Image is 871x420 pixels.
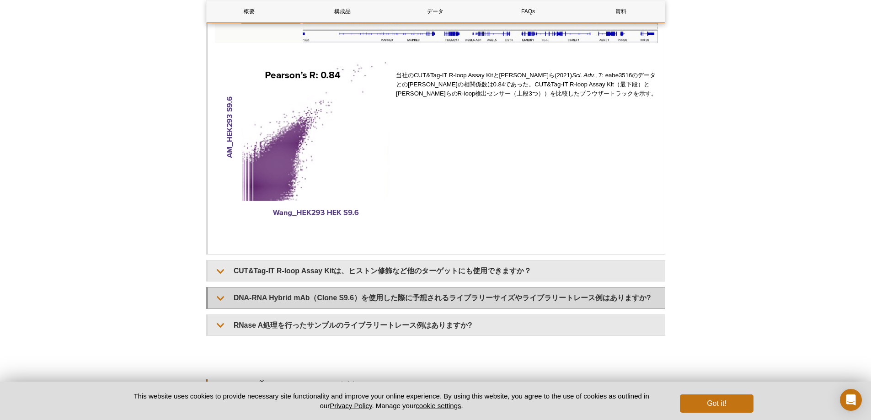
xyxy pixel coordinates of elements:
[416,402,461,409] button: cookie settings
[206,379,665,392] h2: CUT&Tag-IT R-loop Assay Kitの資料
[392,0,478,22] a: データ
[485,0,571,22] a: FAQs
[118,391,665,410] p: This website uses cookies to provide necessary site functionality and improve your online experie...
[396,71,657,98] p: 当社のCUT&Tag-IT R-loop Assay Kitと[PERSON_NAME]ら(2021) , 7: eabe3516のデータとの[PERSON_NAME]の相関係数は0.84であっ...
[680,394,753,413] button: Got it!
[208,287,665,308] summary: DNA-RNA Hybrid mAb（Clone S9.6）を使用した際に予想されるライブラリーサイズやライブラリートレース例はありますか?
[208,315,665,335] summary: RNase A処理を行ったサンプルのライブラリートレース例はありますか?
[215,55,390,229] img: CUT&Tag-IT<sup>®</sup> Assay Kit compared with published data
[840,389,862,411] div: Open Intercom Messenger
[330,402,372,409] a: Privacy Policy
[208,261,665,281] summary: CUT&Tag-IT R-loop Assay Kitは、ヒストン修飾など他のターゲットにも使用できますか？
[578,0,664,22] a: 資料
[299,0,385,22] a: 構成品
[572,72,595,79] em: Sci. Adv.
[259,378,265,386] sup: ®
[207,0,293,22] a: 概要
